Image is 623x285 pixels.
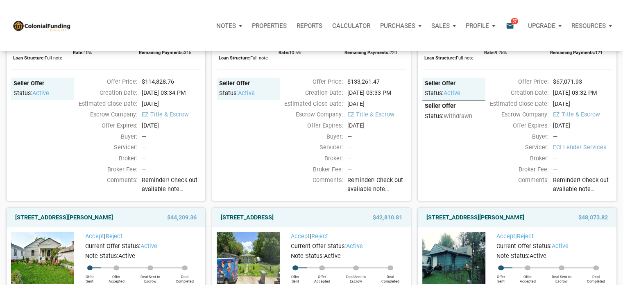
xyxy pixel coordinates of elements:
div: Offer Expires: [276,121,343,130]
div: [DATE] [549,100,616,109]
span: Loan Structure: [424,55,456,61]
div: [DATE] 03:32 PM [549,89,616,98]
p: Resources [571,22,606,30]
span: Loan Structure: [13,55,45,61]
span: Current Offer Status: [291,243,346,250]
span: EZ Title & Escrow [347,110,406,119]
span: $48,073.82 [578,213,608,223]
div: Buyer: [276,132,343,141]
div: — [347,143,406,152]
div: Offer Price: [70,78,137,87]
button: Upgrade [523,14,566,38]
div: — [142,132,201,141]
div: Escrow Company: [70,110,137,119]
span: — [347,166,352,173]
div: Offer Price: [276,78,343,87]
div: — [347,132,406,141]
div: Offer Sent [78,270,101,283]
span: 9.25% [495,50,507,55]
a: Calculator [327,14,375,38]
div: Creation Date: [276,89,343,98]
span: Remaining Payments: [139,50,184,55]
div: [DATE] [343,121,410,130]
span: | [496,233,534,240]
span: 315 [184,50,191,55]
div: Creation Date: [481,89,548,98]
div: Comments: [276,176,343,196]
span: Full note [45,55,62,61]
div: Servicer: [481,143,548,152]
span: Rate: [73,50,84,55]
div: Offer Accepted [101,270,131,283]
a: Sales [426,14,461,38]
span: Reminder! Check out available note inventory. Notes are priced from $42K to $212K, so I’m confide... [347,176,406,194]
button: Purchases [375,14,426,38]
img: 572093 [11,232,74,284]
div: Escrow Company: [481,110,548,119]
div: Estimated Close Date: [70,100,137,109]
span: Remaining Payments: [550,50,595,55]
span: Active [530,253,546,260]
div: Offer Sent [489,270,512,283]
div: — [347,154,406,163]
div: Offer Sent [284,270,307,283]
button: Profile [461,14,500,38]
span: FCI Lender Services [553,143,612,152]
span: 37 [511,18,518,24]
span: $44,209.36 [167,213,197,223]
div: Comments: [481,176,548,196]
div: $67,071.93 [549,78,616,87]
span: Status: [425,90,444,97]
span: active [346,243,363,250]
p: Profile [466,22,489,30]
div: Broker: [481,154,548,163]
div: $114,828.76 [138,78,205,87]
div: Broker Fee: [481,165,548,174]
a: [STREET_ADDRESS][PERSON_NAME] [426,213,524,223]
div: Offer Expires: [70,121,137,130]
a: Accept [496,233,515,240]
a: Reject [311,233,328,240]
div: — [142,154,201,163]
span: Status: [14,90,32,97]
span: 10% [84,50,92,55]
p: Reports [297,22,322,30]
div: — [553,132,612,141]
div: [DATE] [549,121,616,130]
div: Offer Expires: [481,121,548,130]
i: email [505,21,515,30]
div: Seller Offer [425,80,483,88]
img: NoteUnlimited [12,20,71,32]
span: Current Offer Status: [85,243,140,250]
a: [STREET_ADDRESS] [221,213,274,223]
span: active [238,90,255,97]
p: Calculator [332,22,370,30]
span: 220 [390,50,397,55]
button: email37 [500,14,523,38]
span: EZ Title & Escrow [553,110,612,119]
span: active [32,90,49,97]
span: withdrawn [444,113,472,120]
div: Offer Price: [481,78,548,87]
div: Deal Completed [169,270,201,283]
div: Broker Fee: [70,165,137,174]
span: Reminder! Check out available note inventory. Notes are priced from $42K to $212K, so I’m confide... [142,176,201,194]
img: 571992 [217,232,280,284]
span: | [291,233,328,240]
div: Servicer: [70,143,137,152]
div: Buyer: [70,132,137,141]
span: Note Status: [496,253,530,260]
div: Seller Offer [425,103,483,110]
span: Rate: [279,50,289,55]
p: Purchases [380,22,415,30]
div: Seller Offer [219,80,278,88]
button: Resources [566,14,617,38]
div: Offer Accepted [307,270,337,283]
span: 10.5% [289,50,301,55]
div: Comments: [70,176,137,196]
span: Status: [425,113,444,120]
p: Upgrade [528,22,555,30]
